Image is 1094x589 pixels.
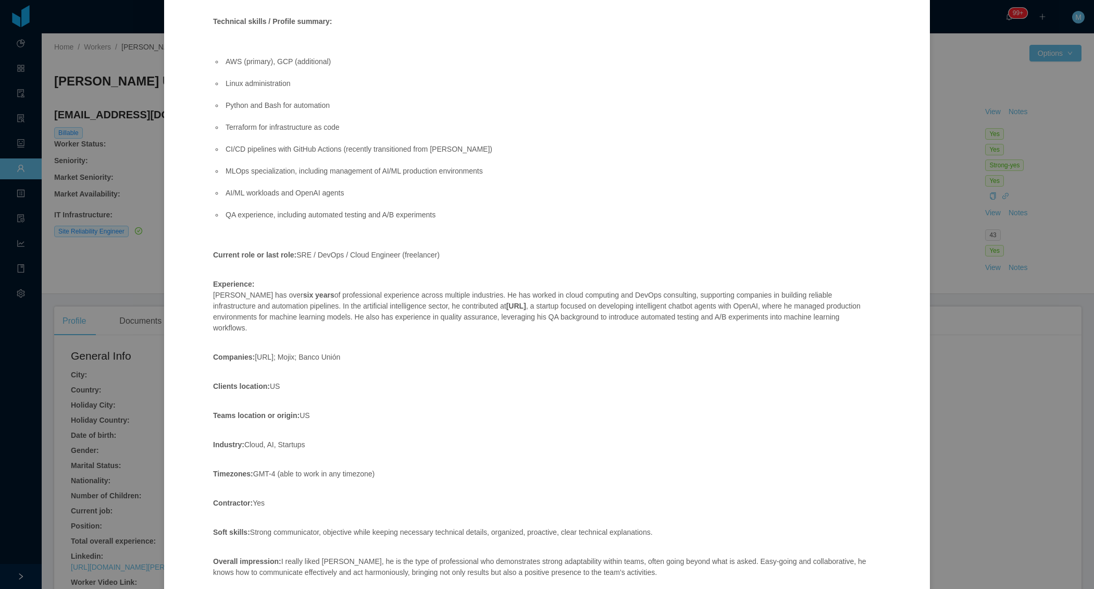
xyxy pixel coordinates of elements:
strong: six years [303,291,334,299]
li: AI/ML workloads and OpenAI agents [223,188,871,199]
strong: Contractor: [213,499,253,507]
strong: Overall impression: [213,557,281,566]
p: [PERSON_NAME] has over of professional experience across multiple industries. He has worked in cl... [213,279,871,334]
li: AWS (primary), GCP (additional) [223,56,871,67]
li: MLOps specialization, including management of AI/ML production environments [223,166,871,177]
p: US [213,381,871,392]
li: QA experience, including automated testing and A/B experiments [223,210,871,220]
strong: Teams location or origin: [213,411,300,420]
p: GMT-4 (able to work in any timezone) [213,469,871,480]
strong: Current role or last role: [213,251,296,259]
p: [URL]; Mojix; Banco Unión [213,352,871,363]
li: Terraform for infrastructure as code [223,122,871,133]
p: Yes [213,498,871,509]
li: CI/CD pipelines with GitHub Actions (recently transitioned from [PERSON_NAME]) [223,144,871,155]
p: Strong communicator, objective while keeping necessary technical details, organized, proactive, c... [213,527,871,538]
p: SRE / DevOps / Cloud Engineer (freelancer) [213,250,871,261]
strong: Industry: [213,440,244,449]
li: Linux administration [223,78,871,89]
p: US [213,410,871,421]
strong: Experience: [213,280,254,288]
p: I really liked [PERSON_NAME], he is the type of professional who demonstrates strong adaptability... [213,556,871,578]
strong: Companies: [213,353,255,361]
strong: Clients location: [213,382,270,390]
p: Cloud, AI, Startups [213,439,871,450]
strong: Soft skills: [213,528,250,536]
li: Python and Bash for automation [223,100,871,111]
strong: Technical skills / Profile summary: [213,17,332,26]
strong: Timezones: [213,470,253,478]
strong: [URL] [506,302,526,310]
